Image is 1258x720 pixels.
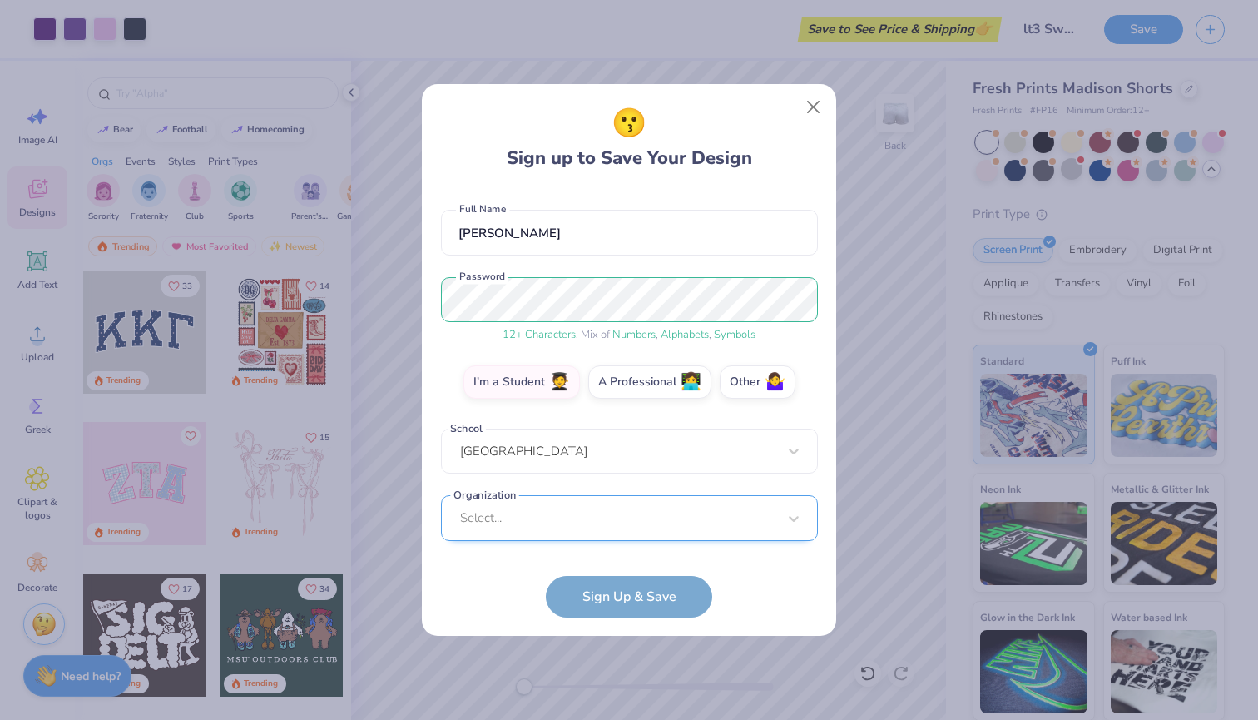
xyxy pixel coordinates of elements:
[507,102,752,172] div: Sign up to Save Your Design
[720,365,795,399] label: Other
[503,327,576,342] span: 12 + Characters
[714,327,755,342] span: Symbols
[681,373,701,392] span: 👩‍💻
[463,365,580,399] label: I'm a Student
[765,373,785,392] span: 🤷‍♀️
[612,102,646,145] span: 😗
[549,373,570,392] span: 🧑‍🎓
[661,327,709,342] span: Alphabets
[612,327,656,342] span: Numbers
[588,365,711,399] label: A Professional
[798,92,830,123] button: Close
[441,327,818,344] div: , Mix of , ,
[448,420,486,436] label: School
[450,488,518,504] label: Organization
